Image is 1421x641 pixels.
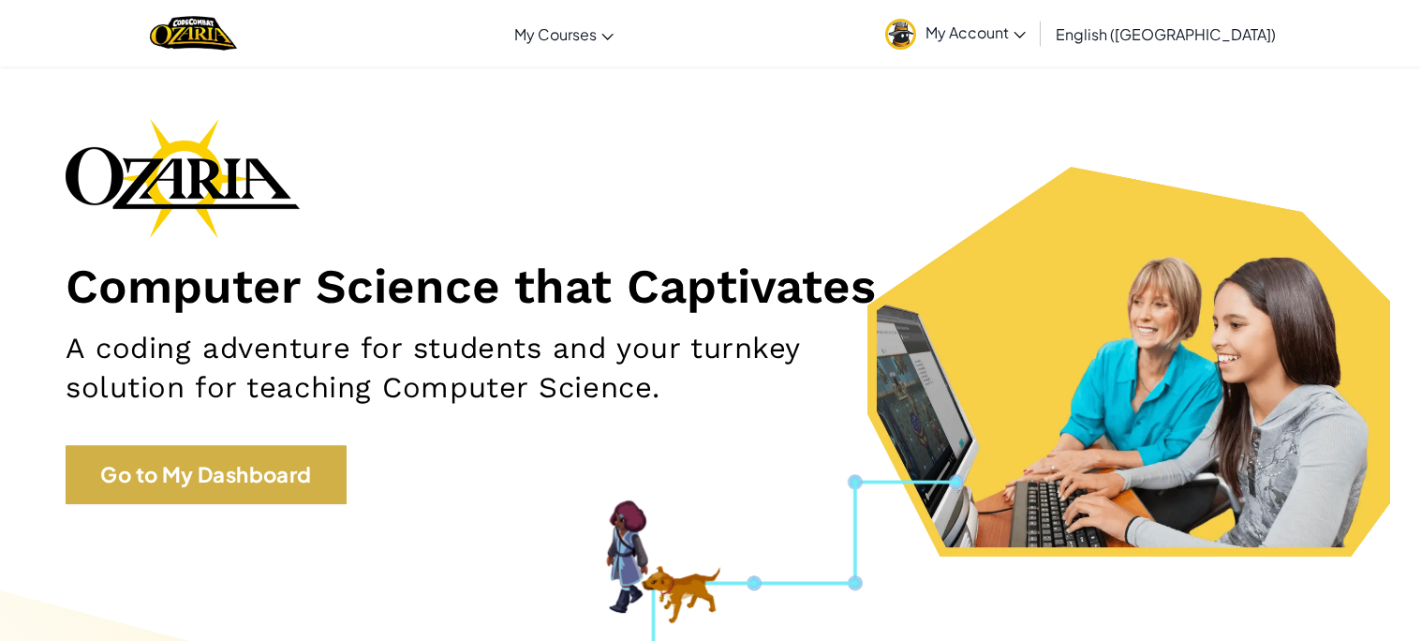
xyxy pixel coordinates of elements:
a: My Courses [505,8,623,59]
h2: A coding adventure for students and your turnkey solution for teaching Computer Science. [66,329,930,408]
span: My Courses [514,24,597,44]
a: Ozaria by CodeCombat logo [150,14,237,52]
img: Home [150,14,237,52]
a: English ([GEOGRAPHIC_DATA]) [1046,8,1285,59]
span: English ([GEOGRAPHIC_DATA]) [1056,24,1276,44]
span: My Account [925,22,1026,42]
h1: Computer Science that Captivates [66,257,1355,315]
a: My Account [876,4,1035,63]
a: Go to My Dashboard [66,445,347,504]
img: Ozaria branding logo [66,118,300,238]
img: avatar [885,19,916,50]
